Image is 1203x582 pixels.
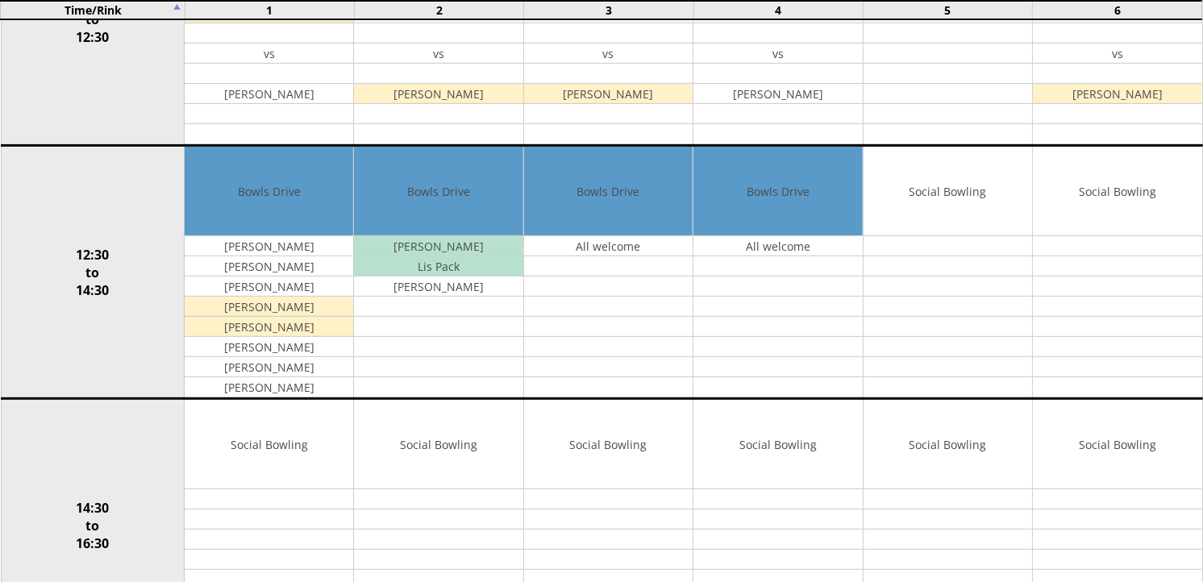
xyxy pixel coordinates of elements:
[1033,84,1201,104] td: [PERSON_NAME]
[185,400,353,489] td: Social Bowling
[354,44,522,64] td: vs
[864,147,1032,236] td: Social Bowling
[1033,1,1202,19] td: 6
[1033,147,1201,236] td: Social Bowling
[185,276,353,297] td: [PERSON_NAME]
[1,146,185,399] td: 12:30 to 14:30
[185,297,353,317] td: [PERSON_NAME]
[185,256,353,276] td: [PERSON_NAME]
[185,236,353,256] td: [PERSON_NAME]
[354,400,522,489] td: Social Bowling
[185,357,353,377] td: [PERSON_NAME]
[524,147,693,236] td: Bowls Drive
[354,147,522,236] td: Bowls Drive
[1033,44,1201,64] td: vs
[693,147,862,236] td: Bowls Drive
[693,44,862,64] td: vs
[693,1,863,19] td: 4
[354,84,522,104] td: [PERSON_NAME]
[524,236,693,256] td: All welcome
[355,1,524,19] td: 2
[354,256,522,276] td: Lis Pack
[185,337,353,357] td: [PERSON_NAME]
[1033,400,1201,489] td: Social Bowling
[185,84,353,104] td: [PERSON_NAME]
[693,236,862,256] td: All welcome
[354,276,522,297] td: [PERSON_NAME]
[693,400,862,489] td: Social Bowling
[524,84,693,104] td: [PERSON_NAME]
[354,236,522,256] td: [PERSON_NAME]
[863,1,1032,19] td: 5
[1,1,185,19] td: Time/Rink
[185,44,353,64] td: vs
[864,400,1032,489] td: Social Bowling
[693,84,862,104] td: [PERSON_NAME]
[524,44,693,64] td: vs
[185,1,354,19] td: 1
[185,317,353,337] td: [PERSON_NAME]
[524,1,693,19] td: 3
[185,147,353,236] td: Bowls Drive
[524,400,693,489] td: Social Bowling
[185,377,353,397] td: [PERSON_NAME]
